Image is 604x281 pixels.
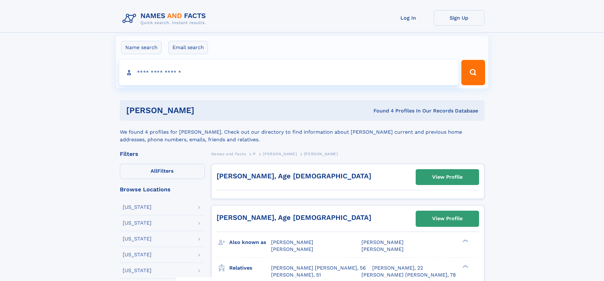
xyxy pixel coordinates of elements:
div: Found 4 Profiles In Our Records Database [284,107,478,114]
h3: Relatives [229,263,271,273]
span: All [151,168,157,174]
span: [PERSON_NAME] [304,152,338,156]
a: Log In [383,10,434,26]
span: P [253,152,256,156]
span: [PERSON_NAME] [263,152,297,156]
label: Name search [121,41,162,54]
div: View Profile [432,170,463,184]
div: [US_STATE] [123,205,152,210]
label: Filters [120,164,205,179]
div: Browse Locations [120,187,205,192]
button: Search Button [461,60,485,85]
div: ❯ [461,239,469,243]
span: [PERSON_NAME] [271,246,313,252]
a: [PERSON_NAME], 51 [271,271,321,278]
a: [PERSON_NAME] [PERSON_NAME], 78 [361,271,456,278]
div: ❯ [461,264,469,268]
div: We found 4 profiles for [PERSON_NAME]. Check out our directory to find information about [PERSON_... [120,121,484,144]
h3: Also known as [229,237,271,248]
div: [US_STATE] [123,252,152,257]
h1: [PERSON_NAME] [126,106,284,114]
a: Names and Facts [211,150,246,158]
label: Email search [168,41,208,54]
span: [PERSON_NAME] [271,239,313,245]
a: [PERSON_NAME] [PERSON_NAME], 56 [271,265,366,271]
img: Logo Names and Facts [120,10,211,27]
a: [PERSON_NAME], Age [DEMOGRAPHIC_DATA] [217,172,371,180]
div: [US_STATE] [123,236,152,241]
span: [PERSON_NAME] [361,239,404,245]
div: View Profile [432,211,463,226]
a: P [253,150,256,158]
a: [PERSON_NAME], 22 [372,265,423,271]
div: [US_STATE] [123,220,152,226]
a: [PERSON_NAME], Age [DEMOGRAPHIC_DATA] [217,214,371,221]
a: View Profile [416,211,479,226]
input: search input [119,60,459,85]
span: [PERSON_NAME] [361,246,404,252]
a: View Profile [416,169,479,185]
div: [US_STATE] [123,268,152,273]
a: [PERSON_NAME] [263,150,297,158]
div: Filters [120,151,205,157]
a: Sign Up [434,10,484,26]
